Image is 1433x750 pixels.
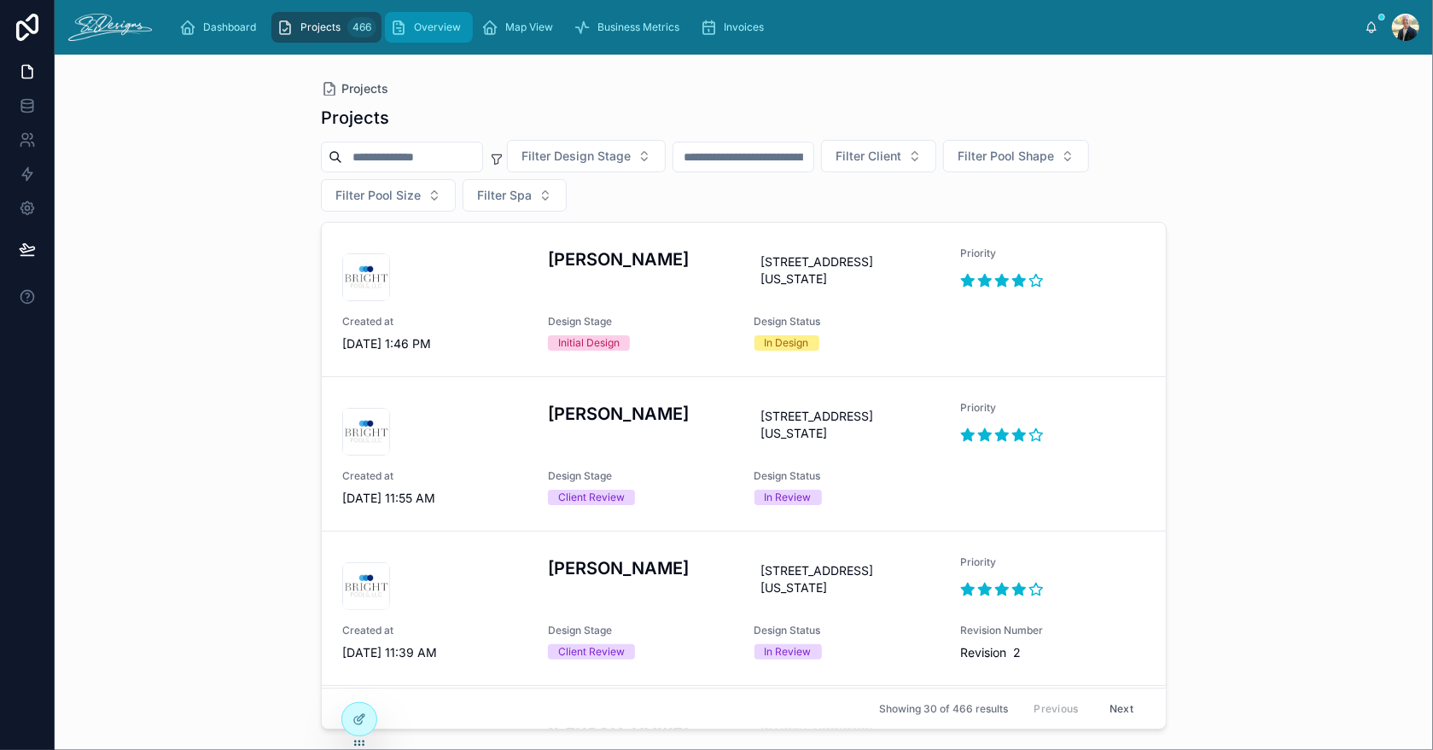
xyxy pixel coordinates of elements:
[203,20,256,34] span: Dashboard
[548,555,733,581] h3: [PERSON_NAME]
[507,140,666,172] button: Select Button
[548,247,733,272] h3: [PERSON_NAME]
[558,644,625,660] div: Client Review
[761,562,933,596] span: [STREET_ADDRESS][US_STATE]
[597,20,679,34] span: Business Metrics
[322,223,1166,376] a: [PERSON_NAME][STREET_ADDRESS][US_STATE]PriorityCreated at[DATE] 1:46 PMDesign StageInitial Design...
[765,644,812,660] div: In Review
[558,335,620,351] div: Initial Design
[548,315,733,328] span: Design Stage
[548,624,733,637] span: Design Stage
[754,469,940,483] span: Design Status
[341,80,388,97] span: Projects
[68,14,152,41] img: App logo
[521,148,631,165] span: Filter Design Stage
[761,253,933,288] span: [STREET_ADDRESS][US_STATE]
[761,408,933,442] span: [STREET_ADDRESS][US_STATE]
[943,140,1089,172] button: Select Button
[342,490,527,507] span: [DATE] 11:55 AM
[724,20,764,34] span: Invoices
[385,12,473,43] a: Overview
[321,106,389,130] h1: Projects
[414,20,461,34] span: Overview
[322,376,1166,531] a: [PERSON_NAME][STREET_ADDRESS][US_STATE]PriorityCreated at[DATE] 11:55 AMDesign StageClient Review...
[342,644,527,661] span: [DATE] 11:39 AM
[960,644,1145,661] span: Revision 2
[271,12,382,43] a: Projects466
[548,401,733,427] h3: [PERSON_NAME]
[505,20,553,34] span: Map View
[548,469,733,483] span: Design Stage
[342,469,527,483] span: Created at
[695,12,776,43] a: Invoices
[836,148,901,165] span: Filter Client
[463,179,567,212] button: Select Button
[335,187,421,204] span: Filter Pool Size
[166,9,1365,46] div: scrollable content
[960,401,1145,415] span: Priority
[321,80,388,97] a: Projects
[960,624,1145,637] span: Revision Number
[300,20,341,34] span: Projects
[960,555,1145,569] span: Priority
[174,12,268,43] a: Dashboard
[821,140,936,172] button: Select Button
[342,335,527,352] span: [DATE] 1:46 PM
[321,179,456,212] button: Select Button
[960,247,1145,260] span: Priority
[1098,695,1145,722] button: Next
[879,702,1008,716] span: Showing 30 of 466 results
[754,624,940,637] span: Design Status
[476,12,565,43] a: Map View
[342,315,527,328] span: Created at
[765,490,812,505] div: In Review
[754,315,940,328] span: Design Status
[322,531,1166,685] a: [PERSON_NAME][STREET_ADDRESS][US_STATE]PriorityCreated at[DATE] 11:39 AMDesign StageClient Review...
[477,187,532,204] span: Filter Spa
[558,490,625,505] div: Client Review
[568,12,691,43] a: Business Metrics
[347,17,376,38] div: 466
[765,335,809,351] div: In Design
[342,624,527,637] span: Created at
[958,148,1054,165] span: Filter Pool Shape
